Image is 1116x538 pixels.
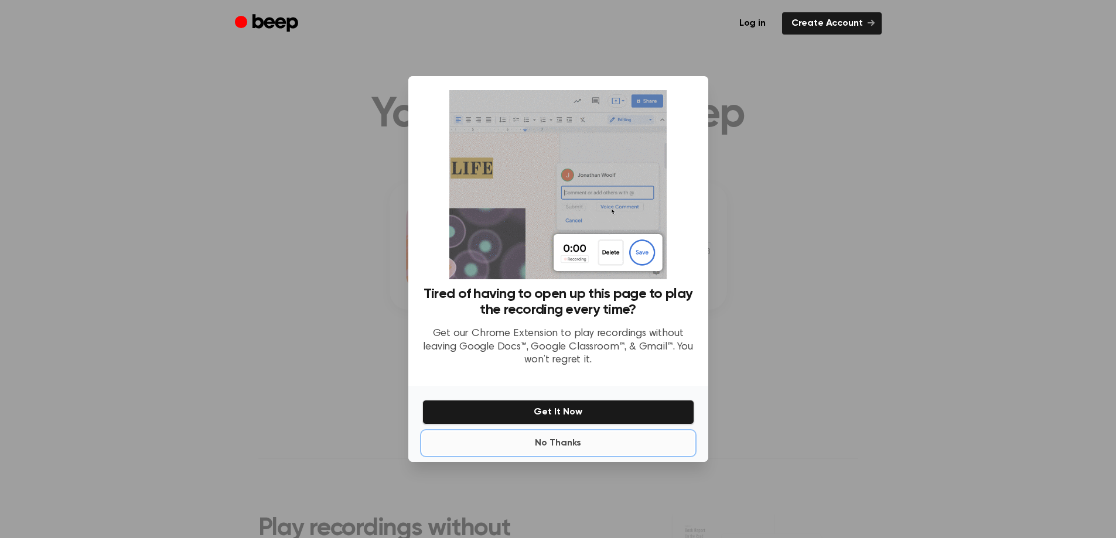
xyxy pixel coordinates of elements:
h3: Tired of having to open up this page to play the recording every time? [422,286,694,318]
a: Create Account [782,12,882,35]
p: Get our Chrome Extension to play recordings without leaving Google Docs™, Google Classroom™, & Gm... [422,327,694,367]
button: Get It Now [422,400,694,424]
img: Beep extension in action [449,90,667,279]
a: Beep [235,12,301,35]
button: No Thanks [422,431,694,455]
a: Log in [730,12,775,35]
